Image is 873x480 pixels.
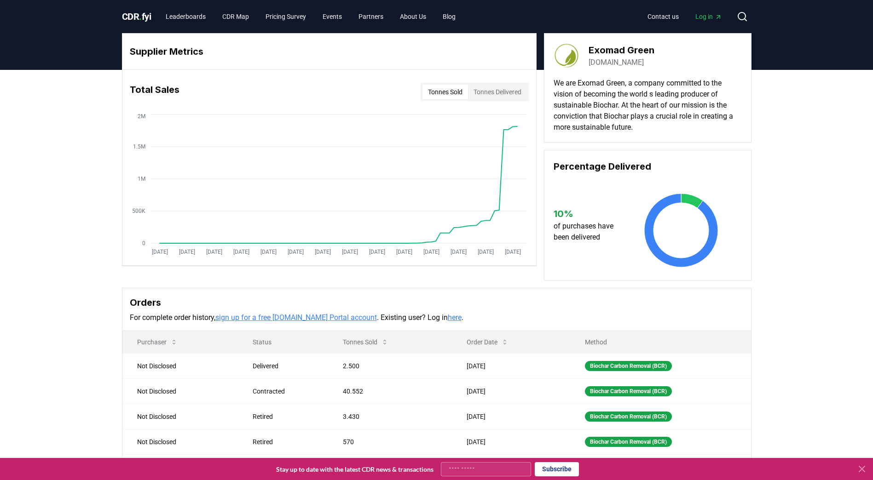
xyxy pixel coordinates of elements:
[130,333,185,351] button: Purchaser
[122,10,151,23] a: CDR.fyi
[452,454,570,480] td: [DATE]
[130,296,744,309] h3: Orders
[435,8,463,25] a: Blog
[688,8,729,25] a: Log in
[233,249,249,255] tspan: [DATE]
[369,249,385,255] tspan: [DATE]
[122,454,238,480] td: Dayforce
[468,85,527,99] button: Tonnes Delivered
[314,249,330,255] tspan: [DATE]
[253,387,320,396] div: Contracted
[452,404,570,429] td: [DATE]
[578,337,743,347] p: Method
[554,160,742,173] h3: Percentage Delivered
[589,57,644,68] a: [DOMAIN_NAME]
[139,11,142,22] span: .
[253,412,320,421] div: Retired
[122,404,238,429] td: Not Disclosed
[142,240,145,246] tspan: 0
[640,8,729,25] nav: Main
[138,176,145,182] tspan: 1M
[328,378,452,404] td: 40.552
[422,85,468,99] button: Tonnes Sold
[130,83,179,101] h3: Total Sales
[554,43,579,69] img: Exomad Green-logo
[260,249,276,255] tspan: [DATE]
[452,378,570,404] td: [DATE]
[253,437,320,446] div: Retired
[315,8,349,25] a: Events
[158,8,213,25] a: Leaderboards
[122,11,151,22] span: CDR fyi
[287,249,303,255] tspan: [DATE]
[130,312,744,323] p: For complete order history, . Existing user? Log in .
[351,8,391,25] a: Partners
[448,313,462,322] a: here
[138,113,145,120] tspan: 2M
[122,353,238,378] td: Not Disclosed
[554,207,622,221] h3: 10 %
[122,378,238,404] td: Not Disclosed
[585,361,672,371] div: Biochar Carbon Removal (BCR)
[130,45,529,58] h3: Supplier Metrics
[695,12,722,21] span: Log in
[328,353,452,378] td: 2.500
[328,454,452,480] td: 375
[585,437,672,447] div: Biochar Carbon Removal (BCR)
[245,337,320,347] p: Status
[450,249,466,255] tspan: [DATE]
[258,8,313,25] a: Pricing Survey
[215,313,377,322] a: sign up for a free [DOMAIN_NAME] Portal account
[158,8,463,25] nav: Main
[423,249,439,255] tspan: [DATE]
[585,411,672,422] div: Biochar Carbon Removal (BCR)
[452,353,570,378] td: [DATE]
[554,221,622,243] p: of purchases have been delivered
[328,404,452,429] td: 3.430
[452,429,570,454] td: [DATE]
[554,78,742,133] p: We are Exomad Green, a company committed to the vision of becoming the world s leading producer o...
[133,143,145,150] tspan: 1.5M
[151,249,168,255] tspan: [DATE]
[477,249,493,255] tspan: [DATE]
[253,361,320,371] div: Delivered
[589,43,654,57] h3: Exomad Green
[396,249,412,255] tspan: [DATE]
[179,249,195,255] tspan: [DATE]
[459,333,516,351] button: Order Date
[215,8,256,25] a: CDR Map
[393,8,434,25] a: About Us
[504,249,520,255] tspan: [DATE]
[132,208,145,214] tspan: 500K
[640,8,686,25] a: Contact us
[206,249,222,255] tspan: [DATE]
[328,429,452,454] td: 570
[335,333,396,351] button: Tonnes Sold
[585,386,672,396] div: Biochar Carbon Removal (BCR)
[341,249,358,255] tspan: [DATE]
[122,429,238,454] td: Not Disclosed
